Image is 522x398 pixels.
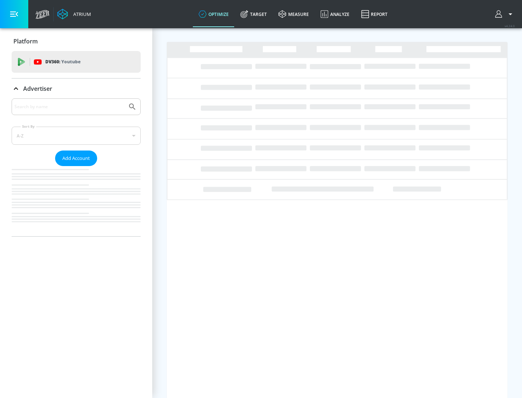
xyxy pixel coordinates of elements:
a: Analyze [315,1,355,27]
a: Target [235,1,273,27]
div: Atrium [70,11,91,17]
nav: list of Advertiser [12,166,141,236]
input: Search by name [14,102,124,111]
div: Advertiser [12,98,141,236]
a: Report [355,1,393,27]
p: Advertiser [23,85,52,93]
p: Youtube [61,58,80,65]
label: Sort By [21,124,36,129]
div: DV360: Youtube [12,51,141,73]
div: A-Z [12,127,141,145]
button: Add Account [55,151,97,166]
p: DV360: [45,58,80,66]
a: measure [273,1,315,27]
span: v 4.24.0 [505,24,515,28]
p: Platform [13,37,38,45]
a: Atrium [57,9,91,20]
span: Add Account [62,154,90,162]
div: Platform [12,31,141,51]
a: optimize [193,1,235,27]
div: Advertiser [12,79,141,99]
